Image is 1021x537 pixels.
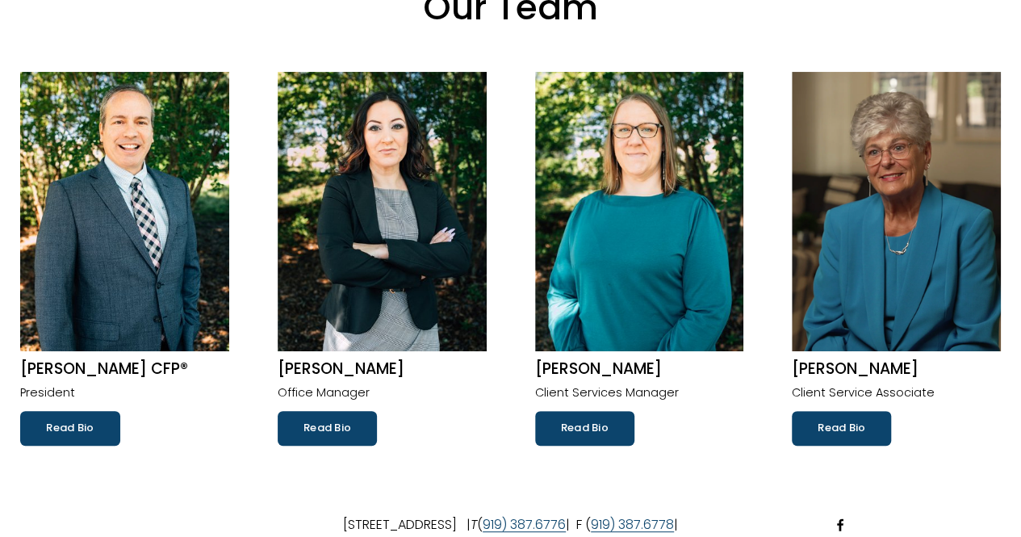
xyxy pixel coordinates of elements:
p: Client Services Manager [535,382,744,403]
p: Office Manager [278,382,487,403]
a: 919) 387.6778 [591,514,674,537]
h2: [PERSON_NAME] [792,359,1001,380]
a: Facebook [834,518,847,531]
h2: [PERSON_NAME] [278,359,487,380]
p: Client Service Associate [792,382,1001,403]
p: [STREET_ADDRESS] | ( | F ( | [20,514,1000,537]
h2: [PERSON_NAME] CFP® [20,359,229,380]
img: Lisa M. Coello [278,72,487,351]
a: Read Bio [20,411,119,445]
img: Robert W. Volpe CFP® [20,72,229,351]
img: Kerri Pait [535,72,744,351]
h2: [PERSON_NAME] [535,359,744,380]
a: 919) 387.6776 [483,514,566,537]
a: Read Bio [535,411,634,445]
a: Read Bio [278,411,377,445]
a: Read Bio [792,411,891,445]
p: President [20,382,229,403]
em: T [471,515,477,534]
